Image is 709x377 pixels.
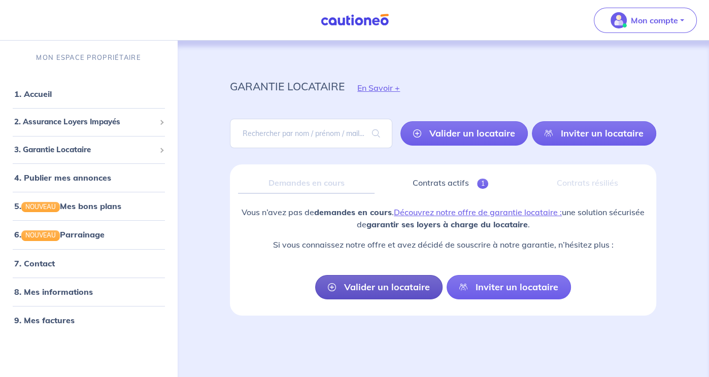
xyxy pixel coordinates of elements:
[14,201,121,211] a: 5.NOUVEAUMes bons plans
[14,173,111,183] a: 4. Publier mes annonces
[631,14,678,26] p: Mon compte
[230,77,345,95] p: garantie locataire
[36,53,141,62] p: MON ESPACE PROPRIÉTAIRE
[4,282,173,302] div: 8. Mes informations
[238,206,648,230] p: Vous n’avez pas de . une solution sécurisée de .
[4,167,173,188] div: 4. Publier mes annonces
[4,84,173,104] div: 1. Accueil
[611,12,627,28] img: illu_account_valid_menu.svg
[14,258,55,268] a: 7. Contact
[477,179,489,189] span: 1
[4,140,173,160] div: 3. Garantie Locataire
[594,8,697,33] button: illu_account_valid_menu.svgMon compte
[4,310,173,330] div: 9. Mes factures
[360,119,392,148] span: search
[4,112,173,132] div: 2. Assurance Loyers Impayés
[314,207,392,217] strong: demandes en cours
[4,196,173,216] div: 5.NOUVEAUMes bons plans
[238,238,648,251] p: Si vous connaissez notre offre et avez décidé de souscrire à notre garantie, n’hésitez plus :
[230,119,392,148] input: Rechercher par nom / prénom / mail du locataire
[532,121,656,146] a: Inviter un locataire
[14,89,52,99] a: 1. Accueil
[315,275,443,299] a: Valider un locataire
[14,116,155,128] span: 2. Assurance Loyers Impayés
[366,219,528,229] strong: garantir ses loyers à charge du locataire
[14,229,105,239] a: 6.NOUVEAUParrainage
[14,287,93,297] a: 8. Mes informations
[394,207,562,217] a: Découvrez notre offre de garantie locataire :
[4,253,173,273] div: 7. Contact
[4,224,173,245] div: 6.NOUVEAUParrainage
[345,73,413,102] button: En Savoir +
[14,144,155,156] span: 3. Garantie Locataire
[400,121,528,146] a: Valider un locataire
[447,275,571,299] a: Inviter un locataire
[14,315,75,325] a: 9. Mes factures
[317,14,393,26] img: Cautioneo
[383,173,519,194] a: Contrats actifs1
